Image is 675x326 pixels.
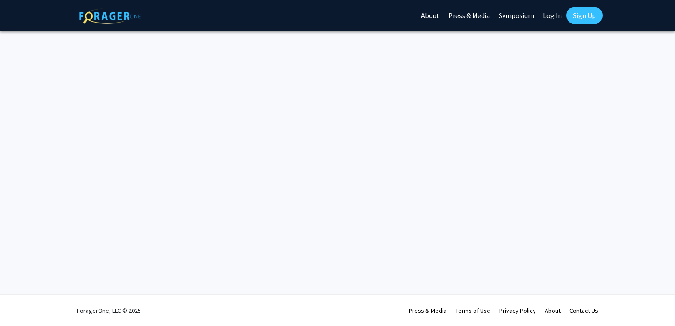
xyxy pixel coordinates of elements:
[566,7,603,24] a: Sign Up
[77,295,141,326] div: ForagerOne, LLC © 2025
[455,307,490,315] a: Terms of Use
[499,307,536,315] a: Privacy Policy
[409,307,447,315] a: Press & Media
[545,307,561,315] a: About
[79,8,141,24] img: ForagerOne Logo
[569,307,598,315] a: Contact Us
